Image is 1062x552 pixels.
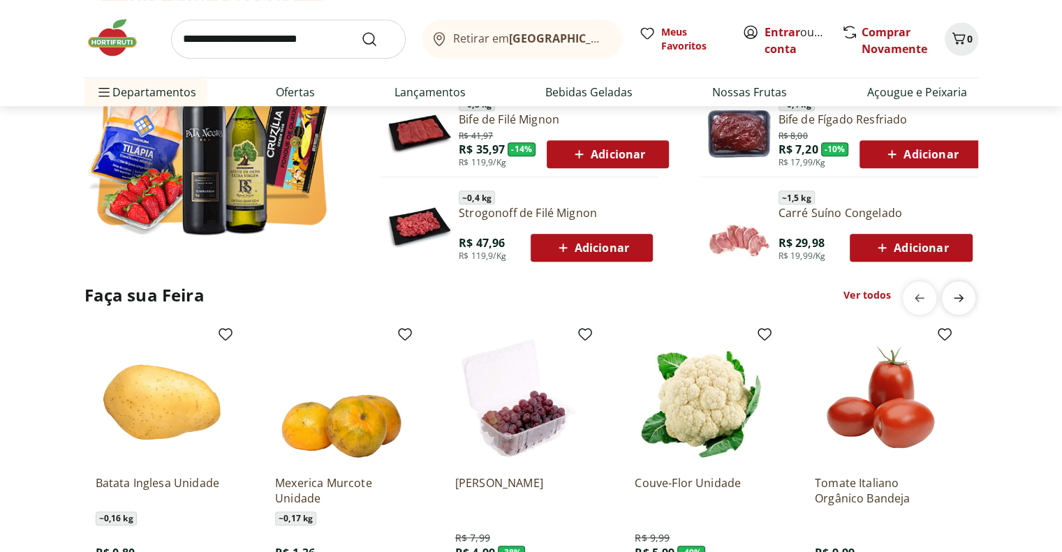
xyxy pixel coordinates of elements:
[779,128,808,142] span: R$ 8,00
[706,99,773,166] img: Bife de Fígado Resfriado
[96,512,137,525] span: ~ 0,16 kg
[275,512,316,525] span: ~ 0,17 kg
[860,140,982,168] button: Adicionar
[635,475,767,506] a: Couve-Flor Unidade
[815,331,947,464] img: Tomate Italiano Orgânico Bandeja
[903,281,936,315] button: previous
[779,142,818,157] span: R$ 7,20
[459,112,669,127] a: Bife de Filé Mignon
[84,284,205,306] h2: Faça sua Feira
[545,84,633,100] a: Bebidas Geladas
[276,84,315,100] a: Ofertas
[96,475,228,506] a: Batata Inglesa Unidade
[779,157,826,168] span: R$ 17,99/Kg
[422,20,622,59] button: Retirar em[GEOGRAPHIC_DATA]/[GEOGRAPHIC_DATA]
[945,22,978,56] button: Carrinho
[843,288,891,302] a: Ver todos
[706,193,773,260] img: Principal
[765,24,841,57] a: Criar conta
[779,235,825,251] span: R$ 29,98
[508,142,536,156] span: - 14 %
[453,32,607,45] span: Retirar em
[275,331,408,464] img: Mexerica Murcote Unidade
[459,142,505,157] span: R$ 35,97
[850,234,972,262] button: Adicionar
[96,75,112,109] button: Menu
[459,191,495,204] span: ~ 0,4 kg
[386,99,453,166] img: Principal
[171,20,406,59] input: search
[459,157,506,168] span: R$ 119,9/Kg
[531,234,653,262] button: Adicionar
[883,146,958,163] span: Adicionar
[459,128,493,142] span: R$ 41,97
[459,251,506,262] span: R$ 119,9/Kg
[779,205,973,221] a: Carré Suíno Congelado
[779,112,982,127] a: Bife de Fígado Resfriado
[765,24,800,40] a: Entrar
[635,531,670,545] span: R$ 9,99
[455,475,588,506] a: [PERSON_NAME]
[275,475,408,506] a: Mexerica Murcote Unidade
[661,25,725,53] span: Meus Favoritos
[779,191,815,204] span: ~ 1,5 kg
[84,17,154,59] img: Hortifruti
[862,24,927,57] a: Comprar Novamente
[455,331,588,464] img: Uva Rosada Embalada
[459,205,653,221] a: Strogonoff de Filé Mignon
[570,146,645,163] span: Adicionar
[554,239,629,256] span: Adicionar
[394,84,466,100] a: Lançamentos
[639,25,725,53] a: Meus Favoritos
[635,331,767,464] img: Couve-Flor Unidade
[96,331,228,464] img: Batata Inglesa Unidade
[459,235,505,251] span: R$ 47,96
[866,84,966,100] a: Açougue e Peixaria
[509,31,744,46] b: [GEOGRAPHIC_DATA]/[GEOGRAPHIC_DATA]
[779,251,826,262] span: R$ 19,99/Kg
[821,142,849,156] span: - 10 %
[765,24,827,57] span: ou
[547,140,669,168] button: Adicionar
[815,475,947,506] a: Tomate Italiano Orgânico Bandeja
[386,193,453,260] img: Principal
[712,84,787,100] a: Nossas Frutas
[361,31,394,47] button: Submit Search
[942,281,975,315] button: next
[873,239,948,256] span: Adicionar
[455,531,490,545] span: R$ 7,99
[967,32,973,45] span: 0
[96,75,196,109] span: Departamentos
